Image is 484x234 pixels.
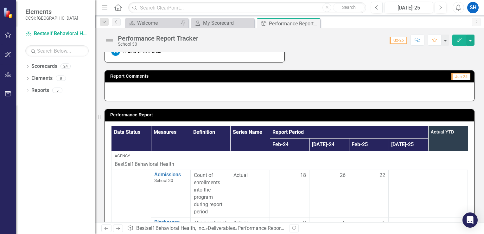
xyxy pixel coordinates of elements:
td: Double-Click to Edit [270,170,309,218]
a: Reports [31,87,49,94]
div: [DATE]-25 [387,4,431,12]
td: Double-Click to Edit [309,170,349,218]
span: Actual [233,219,266,227]
a: Deliverables [208,225,235,231]
button: [DATE]-25 [385,2,433,13]
span: Elements [25,8,78,16]
td: Double-Click to Edit [349,170,389,218]
h3: Report Comments [110,74,349,79]
span: Search [342,5,356,10]
span: 6 [343,219,346,227]
span: 22 [379,172,385,179]
span: 3 [303,219,306,227]
div: Performance Report Tracker [118,35,198,42]
span: 18 [300,172,306,179]
a: My Scorecard [193,19,253,27]
small: CCSI: [GEOGRAPHIC_DATA] [25,16,78,21]
div: » » [127,225,285,232]
img: Not Defined [105,35,115,45]
span: 26 [340,172,346,179]
button: Search [333,3,365,12]
div: 8 [56,76,66,81]
td: Double-Click to Edit [389,170,428,218]
div: Performance Report Tracker [238,225,300,231]
div: Count of enrollments into the program during report period [194,172,227,215]
a: Scorecards [31,63,57,70]
div: Performance Report Tracker [269,20,319,28]
a: Bestself Behavioral Health, Inc. [25,30,89,37]
a: Admissions [154,172,187,178]
div: School 30 [118,42,198,47]
img: ClearPoint Strategy [3,7,14,18]
span: School 30 [154,178,173,183]
button: SH [467,2,479,13]
a: Elements [31,75,53,82]
input: Search ClearPoint... [128,2,366,13]
span: Q2-25 [390,37,407,44]
div: 24 [60,64,71,69]
span: 1 [382,219,385,227]
td: Double-Click to Edit Right Click for Context Menu [151,170,191,218]
h3: Performance Report [110,113,471,117]
div: My Scorecard [203,19,253,27]
input: Search Below... [25,45,89,56]
div: Open Intercom Messenger [462,212,478,228]
div: 5 [52,88,62,93]
a: Bestself Behavioral Health, Inc. [136,225,205,231]
a: Discharges [154,219,187,225]
div: Welcome [137,19,179,27]
a: Welcome [127,19,179,27]
span: Actual [233,172,266,179]
span: Jun-25 [451,73,470,80]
